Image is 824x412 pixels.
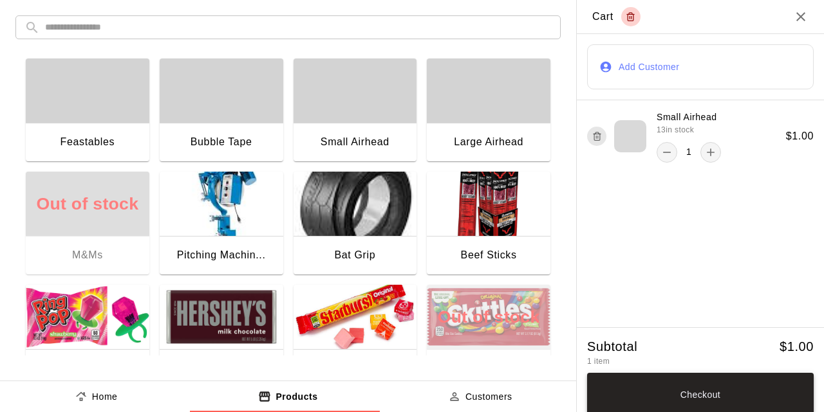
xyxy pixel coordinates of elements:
[780,338,814,355] h5: $ 1.00
[587,338,637,355] h5: Subtotal
[177,247,266,264] div: Pitching Machin...
[276,390,317,404] p: Products
[427,172,550,277] button: Beef SticksBeef Sticks
[61,134,115,150] div: Feastables
[92,390,118,404] p: Home
[657,142,677,163] button: remove
[294,285,417,390] button: StarburstStarburst
[700,142,721,163] button: add
[461,247,517,264] div: Beef Sticks
[592,7,641,26] div: Cart
[26,58,149,164] button: Feastables
[26,285,149,349] img: Ring Pop
[786,128,814,145] h6: $ 1.00
[160,172,283,277] button: Pitching Machine Rental Pitching Machin...
[657,111,717,124] p: Small Airhead
[294,172,417,236] img: Bat Grip
[686,145,691,159] p: 1
[160,285,283,349] img: Candy Bar
[294,58,417,164] button: Small Airhead
[657,124,694,137] span: 13 in stock
[621,7,641,26] button: Empty cart
[160,58,283,164] button: Bubble Tape
[334,247,375,264] div: Bat Grip
[191,134,252,150] div: Bubble Tape
[587,44,814,89] button: Add Customer
[160,172,283,236] img: Pitching Machine Rental
[793,9,809,24] button: Close
[465,390,512,404] p: Customers
[321,134,389,150] div: Small Airhead
[160,285,283,390] button: Candy BarCandy Bar
[26,285,149,390] button: Ring PopRing Pop
[294,172,417,277] button: Bat GripBat Grip
[587,357,610,366] span: 1 item
[427,58,550,164] button: Large Airhead
[427,172,550,236] img: Beef Sticks
[294,285,417,349] img: Starburst
[454,134,523,150] div: Large Airhead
